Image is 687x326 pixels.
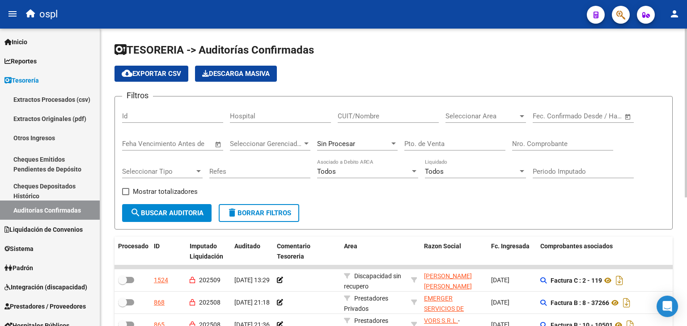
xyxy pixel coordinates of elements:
[540,242,613,250] span: Comprobantes asociados
[621,296,632,310] i: Descargar documento
[234,242,260,250] span: Auditado
[122,204,212,222] button: Buscar Auditoria
[669,8,680,19] mat-icon: person
[491,299,509,306] span: [DATE]
[186,237,231,266] datatable-header-cell: Imputado Liquidación
[4,225,83,234] span: Liquidación de Convenios
[4,282,87,292] span: Integración (discapacidad)
[4,263,33,273] span: Padrón
[424,272,472,290] span: [PERSON_NAME] [PERSON_NAME]
[154,275,168,285] div: 1524
[4,301,86,311] span: Prestadores / Proveedores
[195,66,277,82] button: Descarga Masiva
[657,296,678,317] div: Open Intercom Messenger
[114,66,188,82] button: Exportar CSV
[344,242,357,250] span: Area
[234,299,270,306] span: [DATE] 21:18
[230,140,302,148] span: Seleccionar Gerenciador
[219,204,299,222] button: Borrar Filtros
[317,140,355,148] span: Sin Procesar
[130,209,204,217] span: Buscar Auditoria
[533,112,569,120] input: Fecha inicio
[122,89,153,102] h3: Filtros
[4,75,39,85] span: Tesorería
[231,237,273,266] datatable-header-cell: Auditado
[202,70,270,78] span: Descarga Masiva
[199,299,221,306] span: 202508
[317,167,336,176] span: Todos
[122,167,195,176] span: Seleccionar Tipo
[340,237,407,266] datatable-header-cell: Area
[491,276,509,284] span: [DATE]
[122,68,132,79] mat-icon: cloud_download
[39,4,58,24] span: ospl
[227,209,291,217] span: Borrar Filtros
[4,56,37,66] span: Reportes
[4,37,27,47] span: Inicio
[424,295,464,322] span: EMERGER SERVICIOS DE SALUD S.A.
[551,299,609,306] strong: Factura B : 8 - 37266
[114,237,150,266] datatable-header-cell: Procesado
[551,277,602,284] strong: Factura C : 2 - 119
[190,242,223,260] span: Imputado Liquidación
[234,276,270,284] span: [DATE] 13:29
[150,237,186,266] datatable-header-cell: ID
[7,8,18,19] mat-icon: menu
[114,44,314,56] span: TESORERIA -> Auditorías Confirmadas
[424,271,484,290] div: - 27238528475
[199,276,221,284] span: 202509
[273,237,340,266] datatable-header-cell: Comentario Tesoreria
[130,207,141,218] mat-icon: search
[420,237,488,266] datatable-header-cell: Razon Social
[577,112,620,120] input: Fecha fin
[425,167,444,176] span: Todos
[133,186,198,197] span: Mostrar totalizadores
[537,237,671,266] datatable-header-cell: Comprobantes asociados
[154,242,160,250] span: ID
[344,295,388,312] span: Prestadores Privados
[213,139,224,150] button: Open calendar
[227,207,237,218] mat-icon: delete
[122,70,181,78] span: Exportar CSV
[614,273,625,288] i: Descargar documento
[344,272,401,290] span: Discapacidad sin recupero
[195,66,277,82] app-download-masive: Descarga masiva de comprobantes (adjuntos)
[623,112,633,122] button: Open calendar
[424,317,458,324] span: VORS S.R.L.
[277,242,310,260] span: Comentario Tesoreria
[118,242,148,250] span: Procesado
[488,237,537,266] datatable-header-cell: Fc. Ingresada
[154,297,165,308] div: 868
[424,242,461,250] span: Razon Social
[4,244,34,254] span: Sistema
[445,112,518,120] span: Seleccionar Area
[491,242,530,250] span: Fc. Ingresada
[424,293,484,312] div: - 30677512519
